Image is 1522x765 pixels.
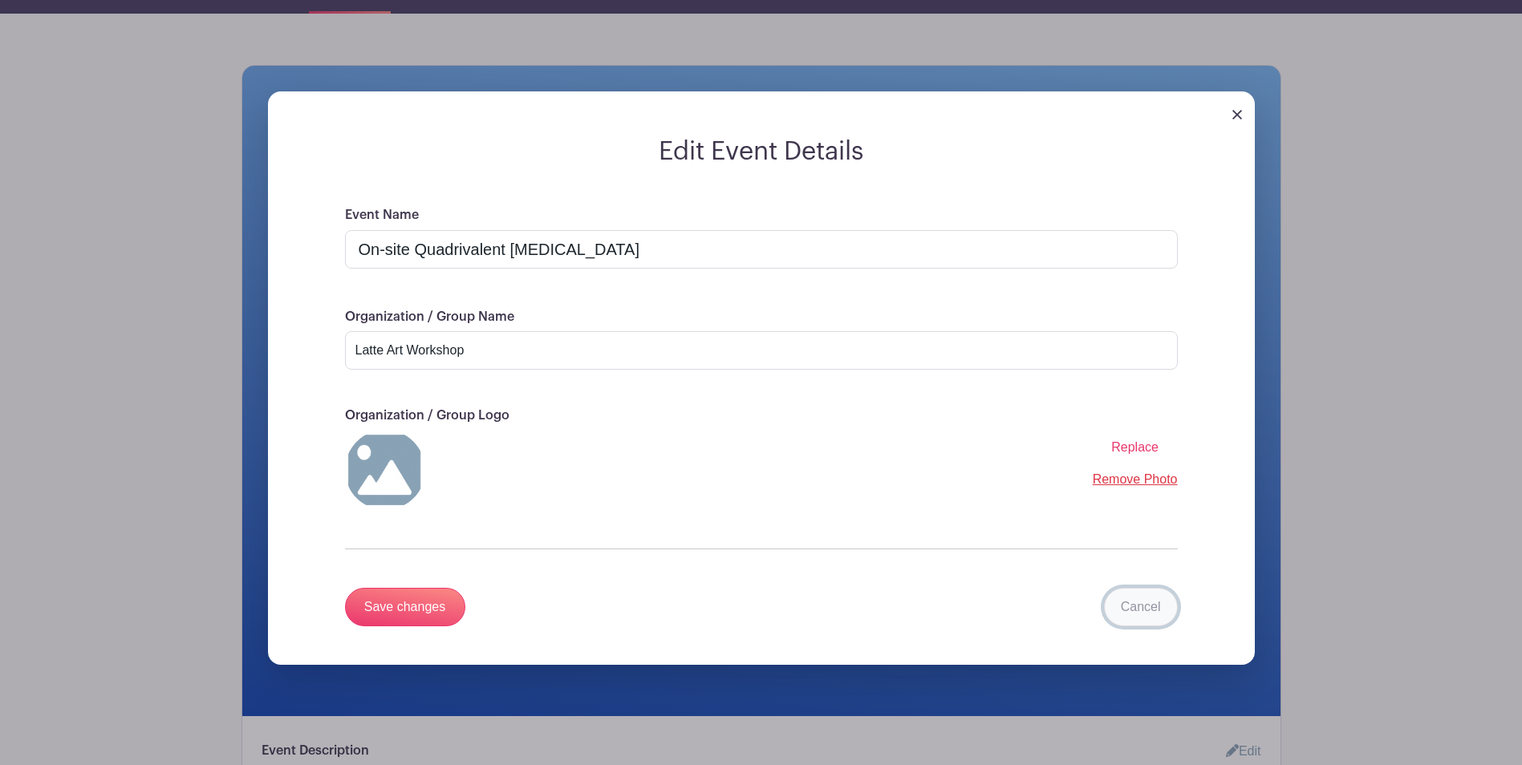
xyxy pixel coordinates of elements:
[345,208,419,223] label: Event Name
[345,430,425,510] img: default-3ea213f81b0164b9e38d81a241aa1951f7c17703918df8f3a4d5d1f76c22d5ca.png
[345,310,514,325] label: Organization / Group Name
[1111,440,1159,454] span: Replace
[1232,110,1242,119] img: close_button-5f87c8562297e5c2d7936805f587ecaba9071eb48480494691a3f1689db116b3.svg
[345,408,1178,423] p: Organization / Group Logo
[268,136,1255,167] h2: Edit Event Details
[345,588,465,626] input: Save changes
[1104,588,1178,626] a: Cancel
[1093,472,1178,486] a: Remove Photo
